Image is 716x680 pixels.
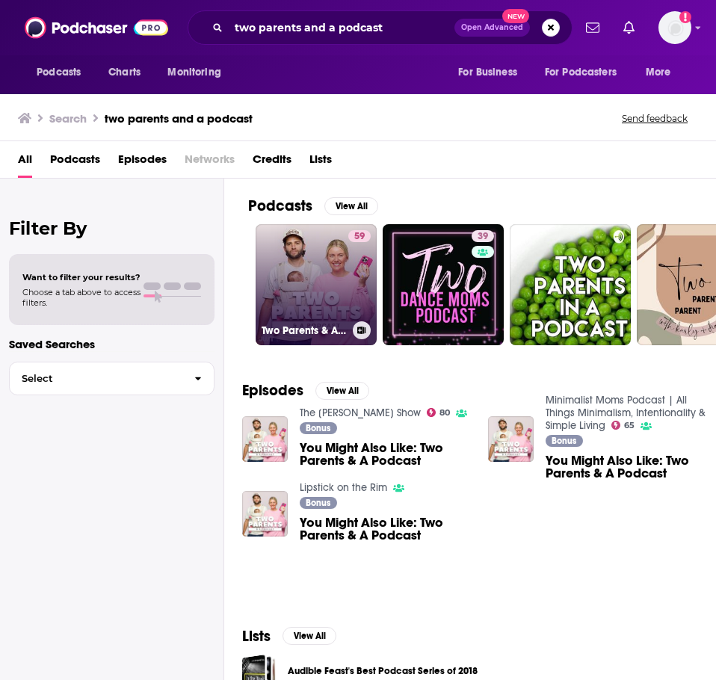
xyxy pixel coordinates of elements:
a: The Sarah Fraser Show [300,407,421,419]
span: 65 [624,422,635,429]
span: Monitoring [167,62,220,83]
input: Search podcasts, credits, & more... [229,16,454,40]
a: EpisodesView All [242,381,369,400]
button: open menu [448,58,536,87]
h2: Filter By [9,217,215,239]
span: Bonus [306,498,330,507]
button: open menu [635,58,690,87]
h2: Episodes [242,381,303,400]
a: You Might Also Like: Two Parents & A Podcast [546,454,716,480]
a: Credits [253,147,291,178]
h2: Lists [242,627,271,646]
a: 39 [472,230,494,242]
h2: Podcasts [248,197,312,215]
span: Want to filter your results? [22,272,141,282]
p: Saved Searches [9,337,215,351]
span: Networks [185,147,235,178]
div: Search podcasts, credits, & more... [188,10,573,45]
span: For Podcasters [545,62,617,83]
span: Select [10,374,182,383]
a: Episodes [118,147,167,178]
span: Bonus [552,436,576,445]
a: Show notifications dropdown [580,15,605,40]
span: Open Advanced [461,24,523,31]
button: Send feedback [617,112,692,125]
a: Audible Feast's Best Podcast Series of 2018 [288,663,478,679]
button: open menu [535,58,638,87]
a: Podcasts [50,147,100,178]
span: 39 [478,229,488,244]
button: Show profile menu [658,11,691,44]
a: 80 [427,408,451,417]
span: Bonus [306,424,330,433]
a: Show notifications dropdown [617,15,641,40]
a: Lists [309,147,332,178]
button: open menu [157,58,240,87]
img: You Might Also Like: Two Parents & A Podcast [242,491,288,537]
button: View All [315,382,369,400]
a: Charts [99,58,149,87]
span: New [502,9,529,23]
button: View All [324,197,378,215]
a: PodcastsView All [248,197,378,215]
span: 80 [439,409,450,416]
a: 39 [383,224,504,345]
h3: two parents and a podcast [105,111,253,126]
h3: Search [49,111,87,126]
button: Select [9,362,215,395]
span: Logged in as GregKubie [658,11,691,44]
button: Open AdvancedNew [454,19,530,37]
a: ListsView All [242,627,336,646]
span: Choose a tab above to access filters. [22,287,141,308]
img: You Might Also Like: Two Parents & A Podcast [488,416,534,462]
a: All [18,147,32,178]
h3: Two Parents & A Podcast [262,324,347,337]
button: open menu [26,58,100,87]
button: View All [283,627,336,645]
svg: Add a profile image [679,11,691,23]
img: User Profile [658,11,691,44]
a: 65 [611,421,635,430]
img: You Might Also Like: Two Parents & A Podcast [242,416,288,462]
span: For Business [458,62,517,83]
a: 59Two Parents & A Podcast [256,224,377,345]
a: Minimalist Moms Podcast | All Things Minimalism, Intentionality & Simple Living [546,394,706,432]
a: Lipstick on the Rim [300,481,387,494]
span: 59 [354,229,365,244]
a: 59 [348,230,371,242]
a: You Might Also Like: Two Parents & A Podcast [300,516,470,542]
a: You Might Also Like: Two Parents & A Podcast [300,442,470,467]
img: Podchaser - Follow, Share and Rate Podcasts [25,13,168,42]
span: More [646,62,671,83]
span: Podcasts [37,62,81,83]
span: Charts [108,62,141,83]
